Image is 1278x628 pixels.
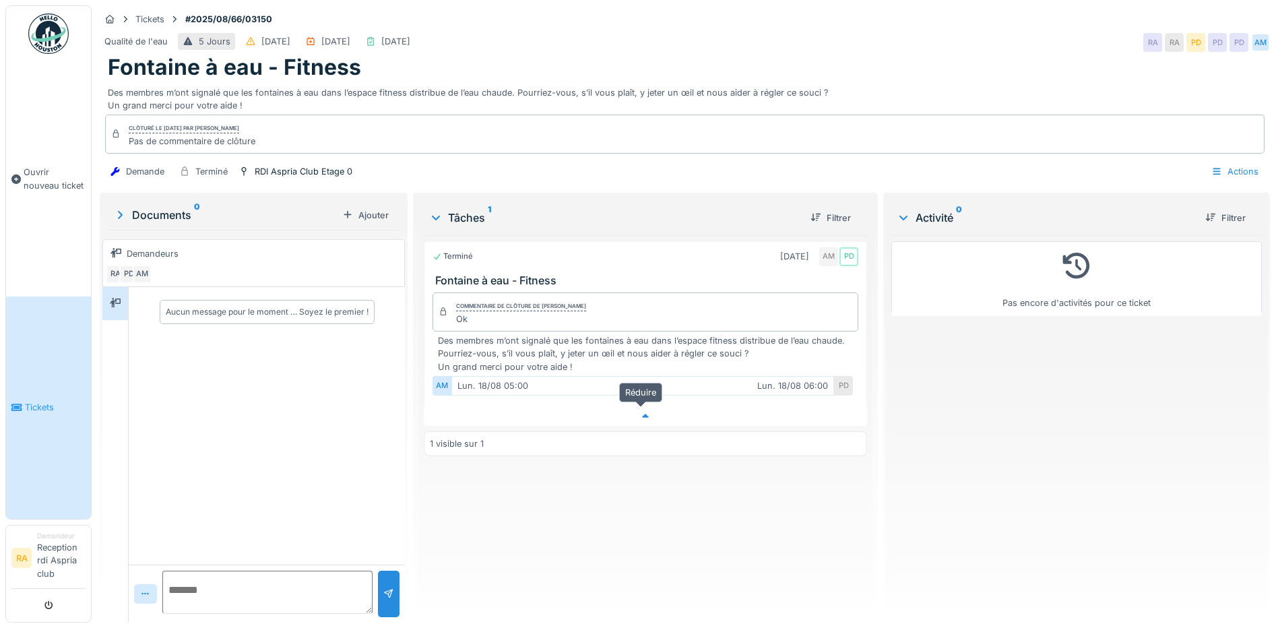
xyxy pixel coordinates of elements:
div: Ok [456,313,586,325]
div: Pas encore d'activités pour ce ticket [900,247,1253,310]
div: [DATE] [381,35,410,48]
div: Des membres m’ont signalé que les fontaines à eau dans l’espace fitness distribue de l’eau chaude... [108,81,1262,112]
a: Ouvrir nouveau ticket [6,61,91,296]
div: PD [839,247,858,266]
div: 1 visible sur 1 [430,437,484,450]
div: PD [1229,33,1248,52]
div: Filtrer [1200,209,1251,227]
div: [DATE] [780,250,809,263]
div: Réduire [619,383,662,402]
div: AM [819,247,838,266]
div: Documents [113,207,337,223]
h1: Fontaine à eau - Fitness [108,55,361,80]
div: Terminé [195,165,228,178]
div: AM [1251,33,1270,52]
div: Demande [126,165,164,178]
li: RA [11,548,32,568]
div: AM [133,265,152,284]
div: PD [119,265,138,284]
h3: Fontaine à eau - Fitness [435,274,861,287]
div: Demandeurs [127,247,179,260]
div: AM [433,376,451,396]
div: Tickets [135,13,164,26]
li: Reception rdi Aspria club [37,531,86,586]
div: Commentaire de clôture de [PERSON_NAME] [456,302,586,311]
div: Aucun message pour le moment … Soyez le premier ! [166,306,369,318]
div: 5 Jours [199,35,230,48]
img: Badge_color-CXgf-gQk.svg [28,13,69,54]
div: Tâches [429,210,800,226]
div: Filtrer [805,209,856,227]
div: RDI Aspria Club Etage 0 [255,165,352,178]
sup: 0 [956,210,962,226]
div: [DATE] [321,35,350,48]
div: Des membres m’ont signalé que les fontaines à eau dans l’espace fitness distribue de l’eau chaude... [438,334,858,373]
div: RA [106,265,125,284]
sup: 0 [194,207,200,223]
div: PD [834,376,853,396]
div: PD [1208,33,1227,52]
div: Activité [897,210,1194,226]
div: Demandeur [37,531,86,541]
div: Actions [1205,162,1265,181]
span: Tickets [25,401,86,414]
div: Pas de commentaire de clôture [129,135,255,148]
div: RA [1165,33,1184,52]
div: Clôturé le [DATE] par [PERSON_NAME] [129,124,239,133]
div: lun. 18/08 05:00 lun. 18/08 06:00 [451,376,834,396]
span: Ouvrir nouveau ticket [24,166,86,191]
a: RA DemandeurReception rdi Aspria club [11,531,86,589]
div: RA [1143,33,1162,52]
strong: #2025/08/66/03150 [180,13,278,26]
sup: 1 [488,210,491,226]
div: PD [1186,33,1205,52]
div: Qualité de l'eau [104,35,168,48]
div: Ajouter [337,206,394,224]
div: Terminé [433,251,473,262]
div: [DATE] [261,35,290,48]
a: Tickets [6,296,91,519]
